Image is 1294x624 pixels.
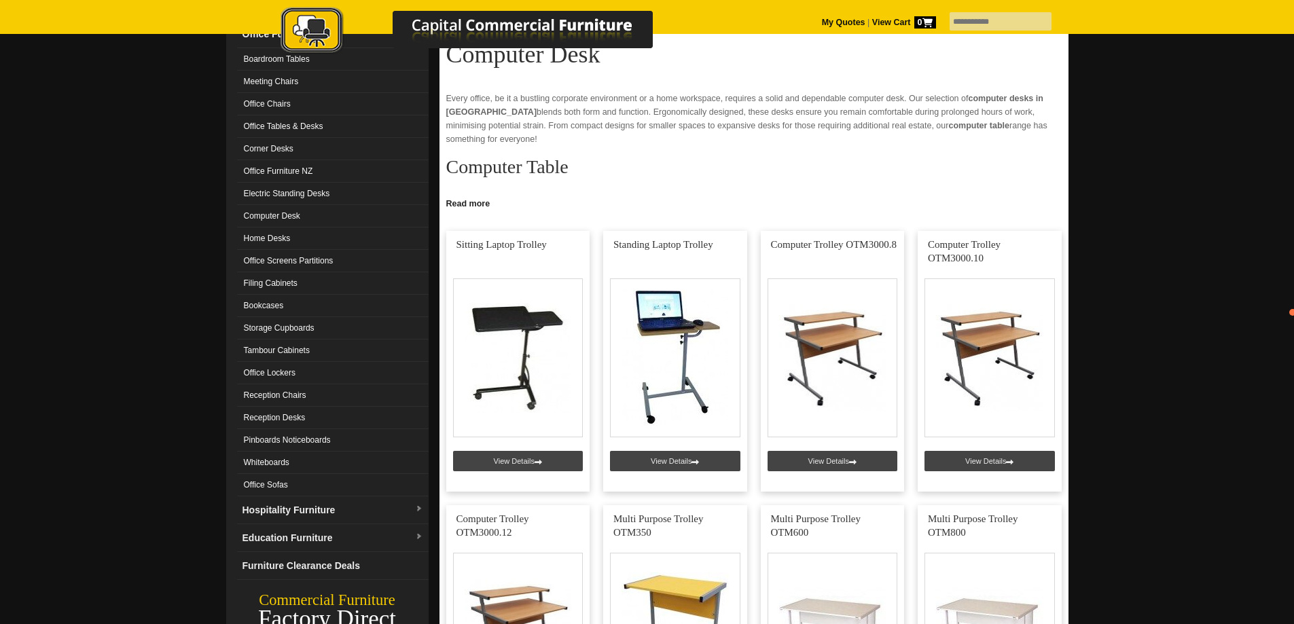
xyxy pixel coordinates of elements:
[237,429,429,452] a: Pinboards Noticeboards
[237,20,429,48] a: Office Furnituredropdown
[237,138,429,160] a: Corner Desks
[237,115,429,138] a: Office Tables & Desks
[237,227,429,250] a: Home Desks
[439,194,1068,210] a: Click to read more
[237,474,429,496] a: Office Sofas
[948,121,1009,130] strong: computer table
[237,496,429,524] a: Hospitality Furnituredropdown
[226,591,429,610] div: Commercial Furniture
[415,505,423,513] img: dropdown
[237,272,429,295] a: Filing Cabinets
[243,7,719,60] a: Capital Commercial Furniture Logo
[237,93,429,115] a: Office Chairs
[237,183,429,205] a: Electric Standing Desks
[914,16,936,29] span: 0
[237,160,429,183] a: Office Furniture NZ
[237,524,429,552] a: Education Furnituredropdown
[237,205,429,227] a: Computer Desk
[446,157,1062,177] h2: Computer Table
[237,250,429,272] a: Office Screens Partitions
[237,71,429,93] a: Meeting Chairs
[243,7,719,56] img: Capital Commercial Furniture Logo
[446,191,1062,232] p: A is more than just a place to house your computer; it's where ideas come to life. At Capital Com...
[822,18,865,27] a: My Quotes
[446,92,1062,146] p: Every office, be it a bustling corporate environment or a home workspace, requires a solid and de...
[237,452,429,474] a: Whiteboards
[237,407,429,429] a: Reception Desks
[869,18,935,27] a: View Cart0
[872,18,936,27] strong: View Cart
[237,295,429,317] a: Bookcases
[237,339,429,362] a: Tambour Cabinets
[452,193,513,202] strong: computer table
[446,41,1062,67] h1: Computer Desk
[237,362,429,384] a: Office Lockers
[237,552,429,580] a: Furniture Clearance Deals
[237,48,429,71] a: Boardroom Tables
[237,384,429,407] a: Reception Chairs
[415,533,423,541] img: dropdown
[237,317,429,339] a: Storage Cupboards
